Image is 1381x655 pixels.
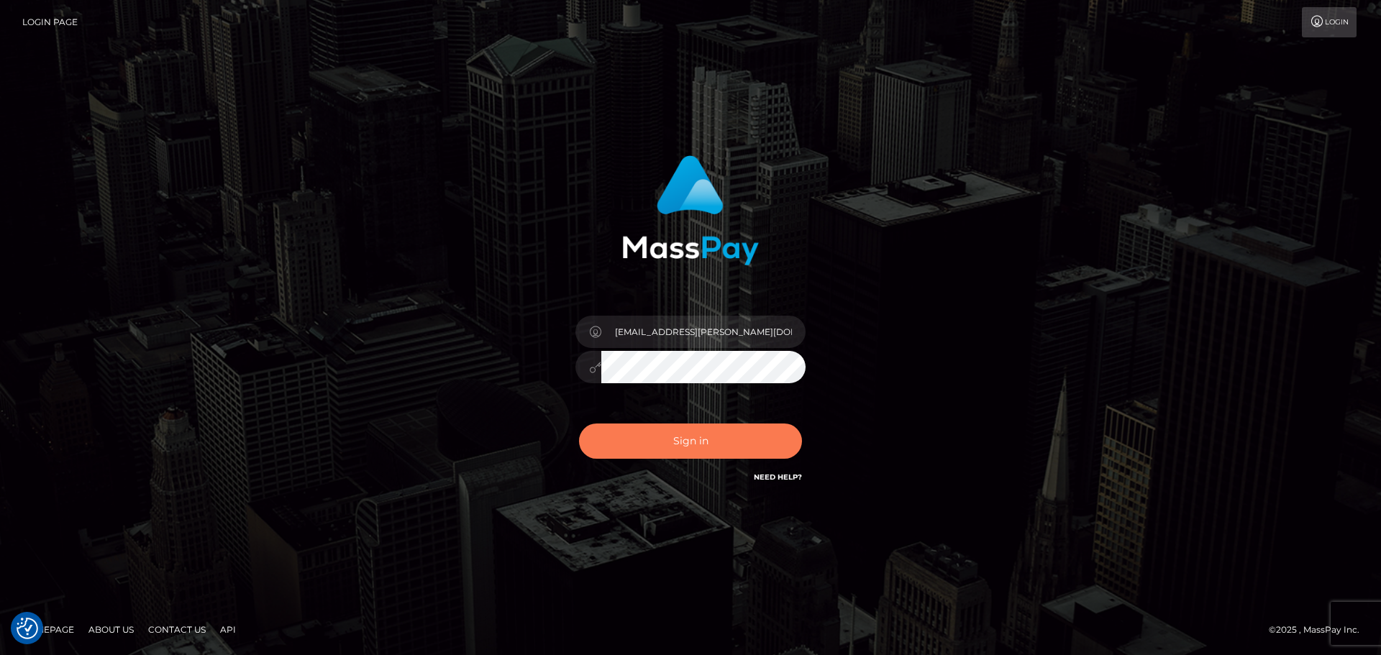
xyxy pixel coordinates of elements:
button: Consent Preferences [17,618,38,639]
img: MassPay Login [622,155,759,265]
a: API [214,618,242,641]
a: Login [1302,7,1357,37]
a: Contact Us [142,618,211,641]
a: About Us [83,618,140,641]
input: Username... [601,316,806,348]
a: Homepage [16,618,80,641]
div: © 2025 , MassPay Inc. [1269,622,1370,638]
a: Login Page [22,7,78,37]
button: Sign in [579,423,802,459]
a: Need Help? [754,472,802,482]
img: Revisit consent button [17,618,38,639]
